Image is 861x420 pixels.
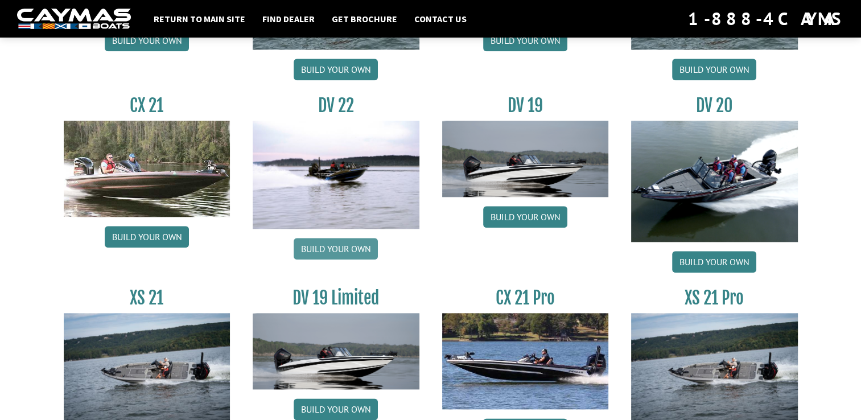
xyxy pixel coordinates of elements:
a: Contact Us [409,11,472,26]
img: dv-19-ban_from_website_for_caymas_connect.png [253,313,419,389]
div: 1-888-4CAYMAS [688,6,844,31]
img: DV22_original_motor_cropped_for_caymas_connect.jpg [253,121,419,229]
a: Build your own [105,226,189,248]
img: CX21_thumb.jpg [64,121,230,216]
a: Build your own [672,251,756,273]
a: Build your own [483,30,567,51]
a: Return to main site [148,11,251,26]
a: Build your own [672,59,756,80]
img: dv-19-ban_from_website_for_caymas_connect.png [442,121,609,197]
h3: DV 20 [631,95,798,116]
img: DV_20_from_website_for_caymas_connect.png [631,121,798,242]
a: Find Dealer [257,11,320,26]
h3: XS 21 [64,287,230,308]
img: CX-21Pro_thumbnail.jpg [442,313,609,409]
a: Build your own [294,398,378,420]
a: Build your own [483,206,567,228]
h3: DV 19 [442,95,609,116]
a: Build your own [105,30,189,51]
h3: DV 22 [253,95,419,116]
a: Build your own [294,238,378,260]
a: Build your own [294,59,378,80]
h3: CX 21 Pro [442,287,609,308]
a: Get Brochure [326,11,403,26]
h3: DV 19 Limited [253,287,419,308]
h3: XS 21 Pro [631,287,798,308]
img: white-logo-c9c8dbefe5ff5ceceb0f0178aa75bf4bb51f6bca0971e226c86eb53dfe498488.png [17,9,131,30]
h3: CX 21 [64,95,230,116]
